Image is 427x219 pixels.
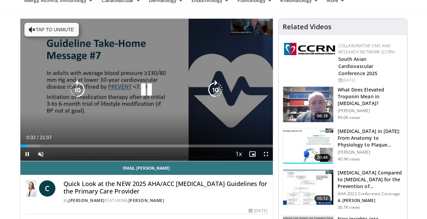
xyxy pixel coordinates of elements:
[40,135,52,140] span: 21:07
[314,154,331,161] span: 20:48
[283,23,332,31] h4: Related Videos
[69,198,105,203] a: [PERSON_NAME]
[246,147,259,161] button: Enable picture-in-picture mode
[338,86,403,107] h3: What Does Elevated Troponin Mean in [MEDICAL_DATA]?
[314,113,331,119] span: 06:38
[338,128,403,148] h3: [MEDICAL_DATA] in [DATE]: From Anatomy to Physiology to Plaque Burden and …
[39,180,55,197] a: C
[249,208,267,214] div: [DATE]
[338,43,395,55] a: Collaborative CME and Research Network (CCRN)
[20,19,273,161] video-js: Video Player
[34,147,48,161] button: Unmute
[64,180,267,195] h4: Quick Look at the NEW 2025 AHA/ACC [MEDICAL_DATA] Guidelines for the Primary Care Provider
[26,180,37,197] img: Dr. Catherine P. Benziger
[338,191,403,197] p: AHA 2022 Conference Coverage
[259,147,273,161] button: Fullscreen
[64,198,267,204] div: By FEATURING
[338,77,402,83] div: [DATE]
[338,108,403,114] p: [PERSON_NAME]
[284,43,335,55] img: a04ee3ba-8487-4636-b0fb-5e8d268f3737.png.150x105_q85_autocrop_double_scale_upscale_version-0.2.png
[338,205,360,210] p: 36.7K views
[24,23,79,36] button: Tap to unmute
[283,169,403,210] a: 10:12 [MEDICAL_DATA] Compared to [MEDICAL_DATA] for the Prevention of… AHA 2022 Conference Covera...
[20,145,273,147] div: Progress Bar
[338,198,403,203] p: A. [PERSON_NAME]
[283,170,333,205] img: 7c0f9b53-1609-4588-8498-7cac8464d722.150x105_q85_crop-smart_upscale.jpg
[338,56,378,77] a: South Asian Cardiovascular Conference 2025
[314,195,331,202] span: 10:12
[26,135,36,140] span: 0:32
[338,150,403,155] p: [PERSON_NAME]
[338,169,403,190] h3: [MEDICAL_DATA] Compared to [MEDICAL_DATA] for the Prevention of…
[283,128,333,164] img: 823da73b-7a00-425d-bb7f-45c8b03b10c3.150x105_q85_crop-smart_upscale.jpg
[338,115,360,120] p: 99.0K views
[232,147,246,161] button: Playback Rate
[37,135,39,140] span: /
[283,128,403,164] a: 20:48 [MEDICAL_DATA] in [DATE]: From Anatomy to Physiology to Plaque Burden and … [PERSON_NAME] 4...
[283,87,333,122] img: 98daf78a-1d22-4ebe-927e-10afe95ffd94.150x105_q85_crop-smart_upscale.jpg
[20,161,273,175] a: Email [PERSON_NAME]
[20,147,34,161] button: Pause
[338,156,360,162] p: 40.9K views
[128,198,164,203] a: [PERSON_NAME]
[283,86,403,122] a: 06:38 What Does Elevated Troponin Mean in [MEDICAL_DATA]? [PERSON_NAME] 99.0K views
